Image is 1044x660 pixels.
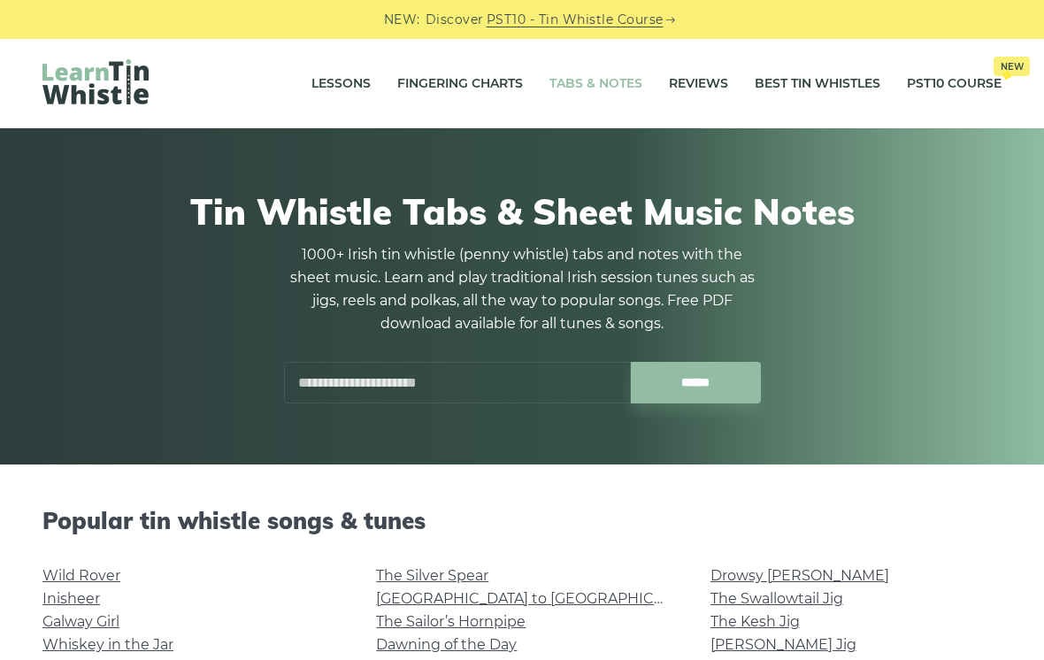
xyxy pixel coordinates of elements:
a: Wild Rover [42,567,120,584]
h1: Tin Whistle Tabs & Sheet Music Notes [51,190,993,233]
a: Reviews [669,62,728,106]
a: Drowsy [PERSON_NAME] [710,567,889,584]
a: Inisheer [42,590,100,607]
a: Lessons [311,62,371,106]
a: Dawning of the Day [376,636,517,653]
a: The Swallowtail Jig [710,590,843,607]
a: Galway Girl [42,613,119,630]
a: PST10 CourseNew [907,62,1002,106]
img: LearnTinWhistle.com [42,59,149,104]
a: The Sailor’s Hornpipe [376,613,526,630]
a: Best Tin Whistles [755,62,880,106]
h2: Popular tin whistle songs & tunes [42,507,1002,534]
a: The Silver Spear [376,567,488,584]
a: Fingering Charts [397,62,523,106]
a: [PERSON_NAME] Jig [710,636,856,653]
span: New [994,57,1030,76]
a: The Kesh Jig [710,613,800,630]
p: 1000+ Irish tin whistle (penny whistle) tabs and notes with the sheet music. Learn and play tradi... [283,243,761,335]
a: [GEOGRAPHIC_DATA] to [GEOGRAPHIC_DATA] [376,590,702,607]
a: Tabs & Notes [549,62,642,106]
a: Whiskey in the Jar [42,636,173,653]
